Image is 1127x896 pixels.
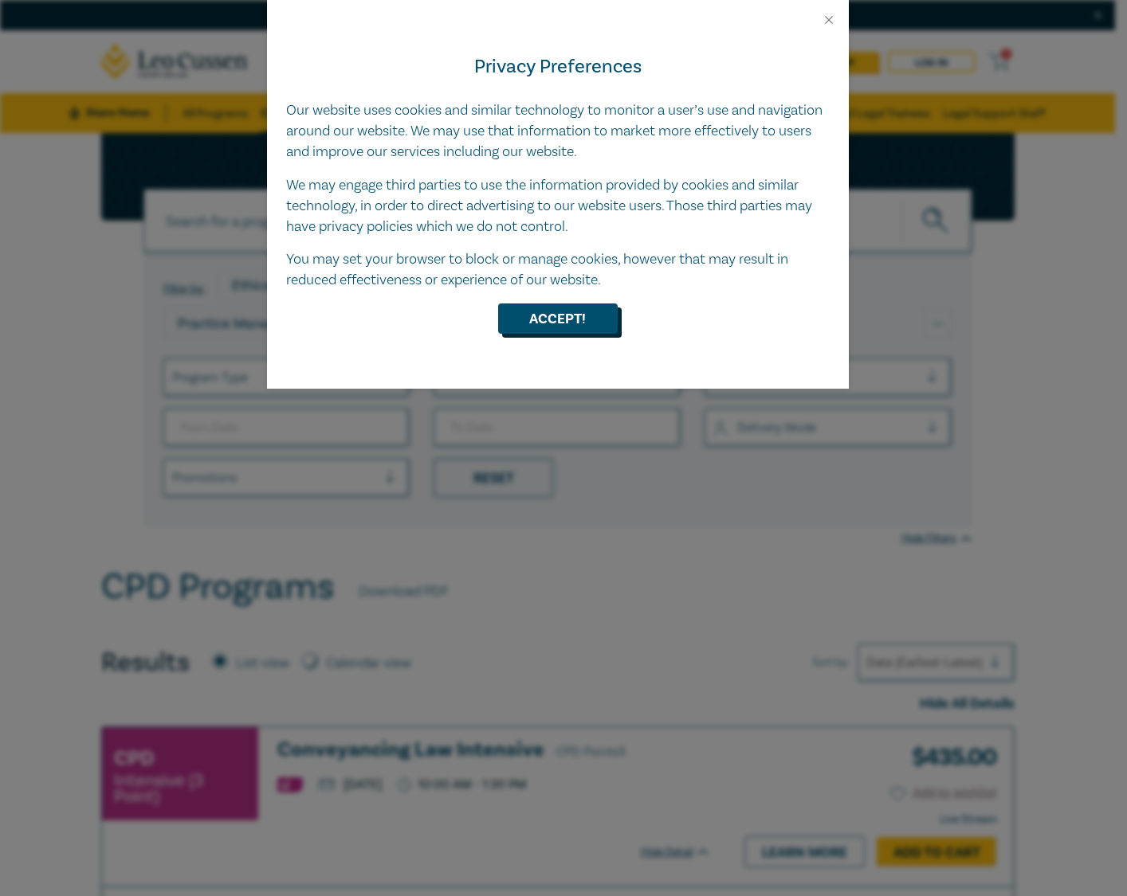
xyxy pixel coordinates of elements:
h4: Privacy Preferences [286,53,830,81]
button: Close [822,13,836,27]
p: You may set your browser to block or manage cookies, however that may result in reduced effective... [286,249,830,291]
p: We may engage third parties to use the information provided by cookies and similar technology, in... [286,175,830,237]
p: Our website uses cookies and similar technology to monitor a user’s use and navigation around our... [286,100,830,162]
button: Accept! [498,303,618,334]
